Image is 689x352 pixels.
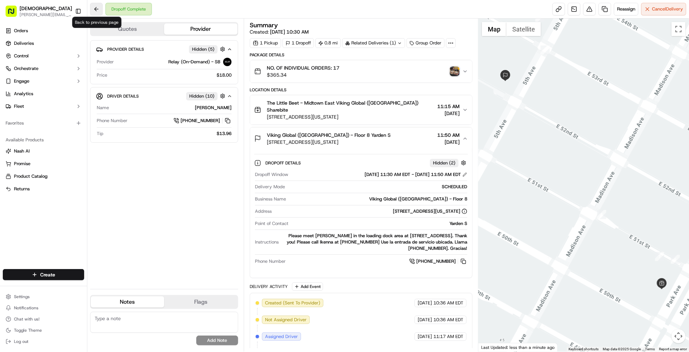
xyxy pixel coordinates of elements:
[250,150,472,278] div: Viking Global ([GEOGRAPHIC_DATA]) - Floor 8 Yarden S[STREET_ADDRESS][US_STATE]11:50 AM[DATE]
[659,347,687,351] a: Report a map error
[617,6,635,12] span: Reassign
[3,269,84,280] button: Create
[292,282,323,291] button: Add Event
[7,7,21,21] img: Nash
[56,98,115,111] a: 💻API Documentation
[14,28,28,34] span: Orders
[315,38,341,48] div: 0.8 mi
[3,158,84,169] button: Promise
[3,101,84,112] button: Fleet
[3,292,84,302] button: Settings
[97,105,109,111] span: Name
[541,45,550,55] div: 9
[393,208,467,214] div: [STREET_ADDRESS][US_STATE]
[672,329,686,343] button: Map camera controls
[217,72,232,78] span: $18.00
[267,132,391,139] span: Viking Global ([GEOGRAPHIC_DATA]) - Floor 8 Yarden S
[255,196,286,202] span: Business Name
[250,28,309,35] span: Created:
[250,95,472,125] button: The Little Beet - Midtown East Viking Global ([GEOGRAPHIC_DATA]) Sharebite[STREET_ADDRESS][US_STA...
[614,3,638,15] button: Reassign
[283,38,314,48] div: 1 Dropoff
[14,339,28,344] span: Log out
[250,284,288,289] div: Delivery Activity
[49,118,85,124] a: Powered byPylon
[14,148,30,154] span: Nash AI
[14,161,30,167] span: Promise
[97,59,114,65] span: Provider
[7,28,127,39] p: Welcome 👋
[3,3,72,20] button: [DEMOGRAPHIC_DATA][PERSON_NAME][EMAIL_ADDRESS][DOMAIN_NAME]
[59,102,65,107] div: 💻
[97,131,103,137] span: Tip
[6,173,81,179] a: Product Catalog
[119,69,127,77] button: Start new chat
[7,66,20,79] img: 1736555255976-a54dd68f-1ca7-489b-9aae-adbdc363a1c4
[164,296,237,308] button: Flags
[189,45,227,54] button: Hidden (5)
[164,23,237,35] button: Provider
[433,333,463,340] span: 11:17 AM EDT
[91,296,164,308] button: Notes
[437,110,460,117] span: [DATE]
[112,105,232,111] div: [PERSON_NAME]
[255,239,279,245] span: Instructions
[14,186,30,192] span: Returns
[342,38,405,48] div: Related Deliveries (1)
[66,101,112,108] span: API Documentation
[3,325,84,335] button: Toggle Theme
[265,333,298,340] span: Assigned Driver
[20,5,72,12] button: [DEMOGRAPHIC_DATA]
[174,117,232,125] a: [PHONE_NUMBER]
[281,233,467,252] div: Please meet [PERSON_NAME] in the loading dock area at [STREET_ADDRESS]. Thank you! Please call Ik...
[270,29,309,35] span: [DATE] 10:30 AM
[3,63,84,74] button: Orchestrate
[14,40,34,47] span: Deliveries
[7,102,13,107] div: 📗
[418,300,432,306] span: [DATE]
[267,113,434,120] span: [STREET_ADDRESS][US_STATE]
[437,139,460,146] span: [DATE]
[96,90,232,102] button: Driver DetailsHidden (10)
[18,45,126,52] input: Got a question? Start typing here...
[288,184,467,190] div: SCHEDULED
[267,99,434,113] span: The Little Beet - Midtown East Viking Global ([GEOGRAPHIC_DATA]) Sharebite
[107,47,144,52] span: Provider Details
[250,38,281,48] div: 1 Pickup
[189,93,214,99] span: Hidden ( 10 )
[24,66,115,73] div: Start new chat
[480,343,503,352] a: Open this area in Google Maps (opens a new window)
[652,6,683,12] span: Cancel Delivery
[672,22,686,36] button: Toggle fullscreen view
[433,300,463,306] span: 10:36 AM EDT
[409,258,467,265] a: [PHONE_NUMBER]
[255,258,286,265] span: Phone Number
[14,294,30,300] span: Settings
[3,134,84,146] div: Available Products
[289,196,467,202] div: Viking Global ([GEOGRAPHIC_DATA]) - Floor 8
[40,271,55,278] span: Create
[3,76,84,87] button: Engage
[91,23,164,35] button: Quotes
[3,50,84,62] button: Control
[433,317,463,323] span: 10:36 AM EDT
[478,343,558,352] div: Last Updated: less than a minute ago
[255,208,272,214] span: Address
[6,148,81,154] a: Nash AI
[671,255,680,264] div: 6
[450,66,460,76] img: photo_proof_of_delivery image
[192,46,214,52] span: Hidden ( 5 )
[3,337,84,346] button: Log out
[6,186,81,192] a: Returns
[265,300,320,306] span: Created (Sent To Provider)
[267,139,391,146] span: [STREET_ADDRESS][US_STATE]
[14,65,38,72] span: Orchestrate
[97,72,107,78] span: Price
[597,210,606,219] div: 8
[14,316,39,322] span: Chat with us!
[265,160,302,166] span: Dropoff Details
[255,220,288,227] span: Point of Contact
[250,52,472,58] div: Package Details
